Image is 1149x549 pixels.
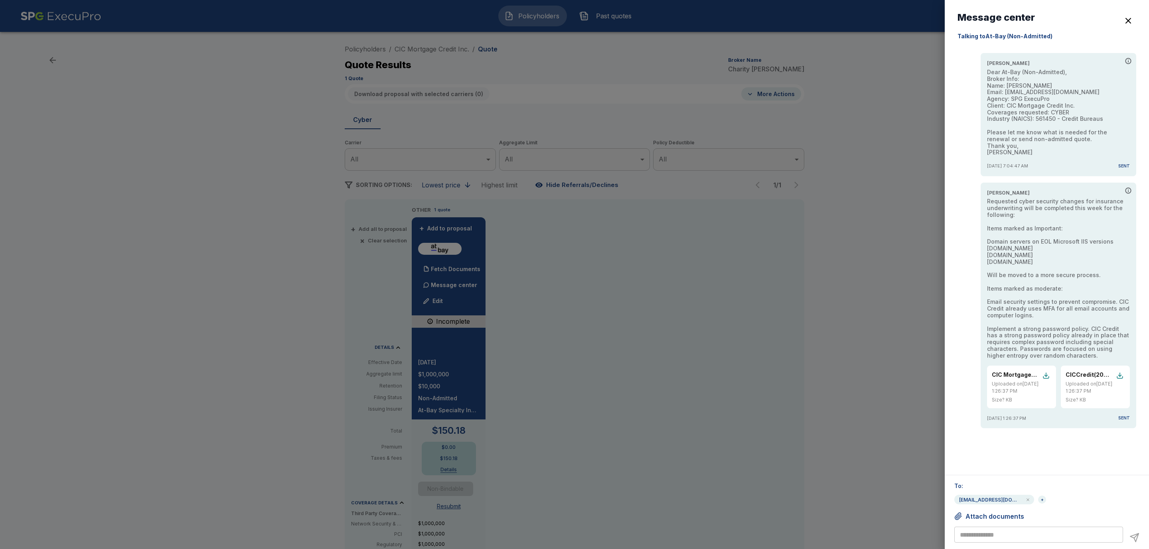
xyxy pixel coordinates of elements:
p: Uploaded on [DATE] 1:26:37 PM [992,380,1051,395]
span: [DATE] 7:04:47 AM [987,162,1028,169]
p: Size ? KB [1066,396,1086,403]
span: Sent [1118,163,1130,169]
p: Uploaded on [DATE] 1:26:37 PM [1066,380,1125,395]
span: Attach documents [965,512,1024,520]
div: + [1038,496,1046,504]
span: [EMAIL_ADDRESS][DOMAIN_NAME] [954,497,1026,503]
div: + [1037,495,1047,504]
p: CIC Mortgage Credit Inc._At-Bay_Security_Recommendations.pdf [992,370,1038,379]
span: [PERSON_NAME] [987,59,1030,67]
span: Sent [1118,415,1130,421]
span: [PERSON_NAME] [987,189,1030,197]
p: CICCredit(2025CyberApp)-completed.pdf [1066,370,1111,379]
p: Requested cyber security changes for insurance underwriting will be completed this week for the f... [987,198,1130,359]
div: chuston@csrisks.com [954,495,1034,504]
h6: Message center [958,13,1035,22]
p: Size ? KB [992,396,1012,403]
p: Dear At-Bay (Non-Admitted), Broker Info: Name: [PERSON_NAME] Email: [EMAIL_ADDRESS][DOMAIN_NAME] ... [987,69,1130,156]
p: To: [954,482,1139,490]
p: Talking to At-Bay (Non-Admitted) [958,32,1136,40]
span: [DATE] 1:26:37 PM [987,415,1026,422]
